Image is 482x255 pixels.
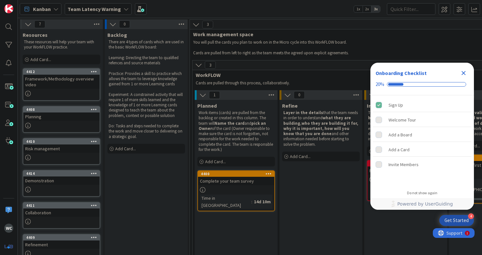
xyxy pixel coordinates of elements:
[373,98,471,112] div: Sign Up is complete.
[389,116,416,124] div: Welcome Tour
[373,113,471,127] div: Welcome Tour is incomplete.
[389,161,419,168] div: Invite Members
[109,71,184,87] p: Practice: Provides a skill to practice which allows the team to leverage knowledge gained from 1 ...
[397,200,453,208] span: Powered by UserGuiding
[26,235,100,240] div: 4409
[23,203,100,217] div: 4411Collaboration
[376,69,427,77] div: Onboarding Checklist
[23,68,100,101] a: 4412Framework/Methodology overview video
[283,110,323,115] strong: Layer in the details
[367,160,444,201] a: 4599Product/Stakeholder QuestionsTime in [GEOGRAPHIC_DATA]:6d 22h 18m
[444,217,469,224] div: Get Started
[23,69,100,89] div: 4412Framework/Methodology overview video
[373,157,471,172] div: Invite Members is incomplete.
[371,6,380,12] span: 3x
[14,1,29,9] span: Support
[389,146,410,154] div: Add a Card
[68,6,121,12] b: Team Latency Warning
[368,110,435,121] strong: works collaboratively to build a solution
[369,184,415,198] div: Time in [GEOGRAPHIC_DATA]
[209,91,220,99] span: 1
[389,131,412,139] div: Add a Board
[290,154,311,159] span: Add Card...
[23,69,100,75] div: 4412
[34,20,45,28] span: 7
[109,92,184,118] p: Experiment: A constrained activity that will require 1 of mare skills learned and the knowledge o...
[23,107,100,121] div: 4408Planning
[373,128,471,142] div: Add a Board is incomplete.
[439,215,474,226] div: Open Get Started checklist, remaining modules: 4
[30,57,51,62] span: Add Card...
[199,121,267,131] strong: pick an Owner
[109,123,184,139] p: Do: Tasks and steps needed to complete the work and move closer to delivering on a strategic goal.
[4,242,13,251] img: avatar
[387,3,435,15] input: Quick Filter...
[26,107,100,112] div: 4408
[33,5,51,13] span: Kanban
[23,202,100,229] a: 4411Collaboration
[119,20,130,28] span: 0
[26,203,100,208] div: 4411
[23,170,100,197] a: 4414Demonstration
[367,102,406,109] span: In Collaboration
[23,75,100,89] div: Framework/Methodology overview video
[198,171,274,185] div: 4400Complete your team survey
[376,81,469,87] div: Checklist progress: 20%
[23,203,100,208] div: 4411
[4,224,13,233] div: WC
[23,112,100,121] div: Planning
[370,198,474,210] div: Footer
[23,106,100,133] a: 4408Planning
[458,68,469,78] div: Close Checklist
[4,4,13,13] img: Visit kanbanzone.com
[407,190,437,196] div: Do not show again
[109,55,184,66] p: Learning: Directing the team to qualified refences and source materials
[374,198,471,210] a: Powered by UserGuiding
[283,110,358,147] p: that the team needs in order to understand , and other information needed before starting to solv...
[23,208,100,217] div: Collaboration
[376,81,384,87] div: 20%
[389,101,403,109] div: Sign Up
[24,39,99,50] p: These resources will help your team with your WorkFLOW practice.
[205,61,216,69] span: 3
[283,115,352,126] strong: what they are building
[367,166,444,175] div: Product/Stakeholder Questions
[23,235,100,249] div: 4409Refinement
[23,171,100,185] div: 4414Demonstration
[201,172,274,176] div: 4400
[23,176,100,185] div: Demonstration
[23,235,100,240] div: 4409
[109,39,184,50] p: There are 4 types of cards which are used in the basic WorkFLOW board:
[199,110,274,152] p: Work items (cards) are pulled from the backlog or created in this column. The team will and of th...
[282,102,298,109] span: Refine
[367,161,444,166] div: 4599
[23,139,100,153] div: 4410Risk management
[368,110,443,142] p: The team that meets the basic needs or solves a problem for a user. Doing enough work to meet the...
[294,91,305,99] span: 0
[373,143,471,157] div: Add a Card is incomplete.
[197,102,217,109] span: Planned
[214,121,245,126] strong: Name the card
[26,69,100,74] div: 4412
[370,95,474,186] div: Checklist items
[198,177,274,185] div: Complete your team survey
[252,198,272,205] div: 14d 10m
[283,121,359,137] strong: who they are building it for, why it is important, how will you know that you are done
[370,63,474,210] div: Checklist Container
[23,138,100,165] a: 4410Risk management
[205,159,226,165] span: Add Card...
[23,240,100,249] div: Refinement
[200,195,251,209] div: Time in [GEOGRAPHIC_DATA]
[354,6,363,12] span: 1x
[115,146,136,152] span: Add Card...
[202,21,213,28] span: 3
[23,171,100,176] div: 4414
[34,3,35,8] div: 1
[363,6,371,12] span: 2x
[197,170,275,211] a: 4400Complete your team surveyTime in [GEOGRAPHIC_DATA]:14d 10m
[107,32,127,38] span: Backlog
[26,139,100,144] div: 4410
[23,144,100,153] div: Risk management
[198,171,274,177] div: 4400
[367,161,444,175] div: 4599Product/Stakeholder Questions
